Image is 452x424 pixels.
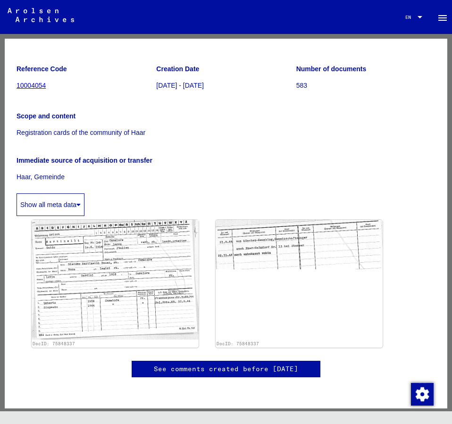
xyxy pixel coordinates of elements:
b: Immediate source of acquisition or transfer [17,157,152,164]
p: Haar, Gemeinde [17,172,435,182]
b: Reference Code [17,65,67,73]
b: Creation Date [156,65,199,73]
b: Scope and content [17,112,75,120]
a: DocID: 75848337 [33,341,75,346]
p: 583 [296,81,435,91]
div: Change consent [410,382,433,405]
a: See comments created before [DATE] [154,364,298,374]
p: [DATE] - [DATE] [156,81,295,91]
a: DocID: 75848337 [217,341,259,346]
img: 001.jpg [32,220,199,340]
img: 002.jpg [216,220,383,269]
b: Number of documents [296,65,367,73]
p: Registration cards of the community of Haar [17,128,435,138]
mat-icon: Side nav toggle icon [437,12,448,24]
img: Arolsen_neg.svg [8,8,74,22]
img: Change consent [411,383,434,406]
button: Toggle sidenav [433,8,452,26]
button: Show all meta data [17,193,84,216]
a: 10004054 [17,82,46,89]
span: EN [405,15,416,20]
